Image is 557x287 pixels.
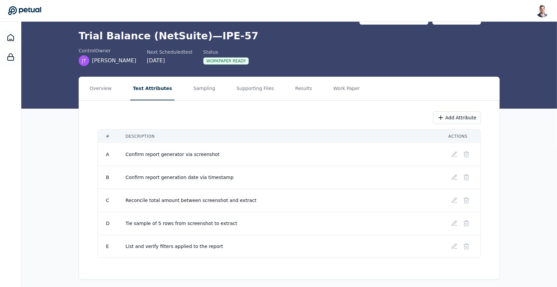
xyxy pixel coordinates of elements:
[126,152,220,157] span: Confirm report generator via screenshot
[440,130,480,143] th: Actions
[126,198,257,203] span: Reconcile total amount between screenshot and extract
[106,198,109,203] span: C
[79,30,500,42] h1: Trial Balance (NetSuite) — IPE-57
[106,152,109,157] span: A
[460,171,472,183] button: Delete test attribute
[536,4,549,17] img: Snir Kodesh
[191,77,218,100] button: Sampling
[126,175,234,180] span: Confirm report generation date via timestamp
[331,77,363,100] button: Work Paper
[147,49,193,55] div: Next Scheduled test
[130,77,175,100] button: Test Attributes
[3,30,19,46] a: Dashboard
[460,148,472,160] button: Delete test attribute
[106,175,109,180] span: B
[82,57,86,64] span: JT
[87,77,114,100] button: Overview
[460,194,472,206] button: Delete test attribute
[126,244,223,249] span: List and verify filters applied to the report
[460,217,472,229] button: Delete test attribute
[448,217,460,229] button: Edit test attribute
[106,244,109,249] span: E
[292,77,315,100] button: Results
[79,47,136,54] div: control Owner
[126,221,237,226] span: Tie sample of 5 rows from screenshot to extract
[448,171,460,183] button: Edit test attribute
[98,130,118,143] th: #
[448,148,460,160] button: Edit test attribute
[8,6,41,15] a: Go to Dashboard
[79,77,499,100] nav: Tabs
[118,130,440,143] th: Description
[460,240,472,252] button: Delete test attribute
[203,49,249,55] div: Status
[3,49,19,65] a: SOC
[234,77,277,100] button: Supporting Files
[448,240,460,252] button: Edit test attribute
[92,57,136,65] span: [PERSON_NAME]
[203,57,249,65] div: Workpaper Ready
[147,57,193,65] div: [DATE]
[433,111,481,124] button: Add Attribute
[448,194,460,206] button: Edit test attribute
[106,221,110,226] span: D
